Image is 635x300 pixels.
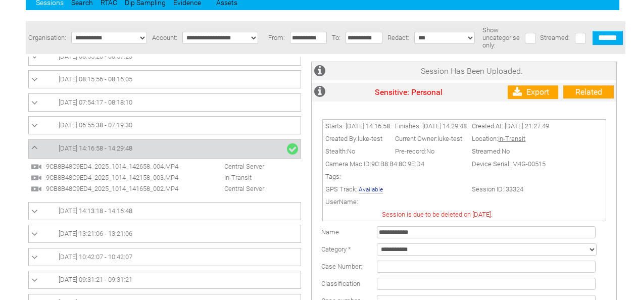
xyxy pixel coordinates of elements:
[393,145,469,158] td: Pre-record:
[31,119,298,131] a: [DATE] 06:55:38 - 07:19:30
[472,185,504,193] span: Session ID:
[469,132,552,145] td: Location:
[328,83,490,102] td: Sensitive: Personal
[498,135,525,142] span: In-Transit
[347,147,355,155] span: No
[325,122,344,130] span: Starts:
[321,280,360,287] span: Classification
[31,183,42,194] img: video24.svg
[43,163,198,170] span: 9CB8B48C9ED4_2025_1014_142658_004.MP4
[382,211,493,218] span: Session is due to be deleted on [DATE].
[321,228,339,236] label: Name
[31,228,298,240] a: [DATE] 13:21:06 - 13:21:06
[26,21,69,54] td: Organisation:
[323,145,393,158] td: Stealth:
[385,21,412,54] td: Redact:
[59,276,132,283] span: [DATE] 09:31:21 - 09:31:21
[506,185,523,193] span: 33324
[472,160,511,168] span: Device Serial:
[199,185,269,192] span: Central Server
[31,184,269,192] a: 9CB8B48C9ED4_2025_1014_141658_002.MP4 Central Server
[43,185,198,192] span: 9CB8B48C9ED4_2025_1014_141658_002.MP4
[321,245,351,253] label: Category *
[150,21,180,54] td: Account:
[421,66,523,76] span: Session Has Been Uploaded.
[31,142,298,156] a: [DATE] 14:16:58 - 14:29:48
[426,147,434,155] span: No
[59,144,132,152] span: [DATE] 14:16:58 - 14:29:48
[325,185,357,193] span: GPS Track:
[59,207,132,215] span: [DATE] 14:13:18 - 14:16:48
[59,230,132,237] span: [DATE] 13:21:06 - 13:21:06
[31,205,298,217] a: [DATE] 14:13:18 - 14:16:48
[393,132,469,145] td: Current Owner:
[59,98,132,106] span: [DATE] 07:54:17 - 08:18:10
[199,174,257,181] span: In-Transit
[59,75,132,83] span: [DATE] 08:15:56 - 08:16:05
[31,73,298,85] a: [DATE] 08:15:56 - 08:16:05
[395,122,421,130] span: Finishes:
[540,34,570,41] span: Streamed:
[59,253,132,261] span: [DATE] 10:42:07 - 10:42:07
[31,274,298,286] a: [DATE] 09:31:21 - 09:31:21
[422,122,467,130] span: [DATE] 14:29:48
[266,21,287,54] td: From:
[325,173,341,180] span: Tags:
[508,85,558,99] a: Export
[323,132,393,145] td: Created By:
[329,21,343,54] td: To:
[31,51,298,63] a: [DATE] 08:55:20 - 08:57:23
[472,122,503,130] span: Created At:
[321,263,362,270] span: Case Number:
[502,147,510,155] span: No
[43,174,198,181] span: 9CB8B48C9ED4_2025_1014_142158_003.MP4
[323,158,469,170] td: Camera Mac ID:
[31,251,298,263] a: [DATE] 10:42:07 - 10:42:07
[437,135,462,142] span: luke-test
[469,145,552,158] td: Streamed:
[358,135,382,142] span: luke-test
[371,160,424,168] span: 9C:B8:B4:8C:9E:D4
[505,122,549,130] span: [DATE] 21:27:49
[359,186,383,193] a: Available
[31,172,42,183] img: video24.svg
[31,96,298,109] a: [DATE] 07:54:17 - 08:18:10
[325,198,358,206] span: UserName:
[482,26,520,49] span: Show uncategorise only:
[59,121,132,129] span: [DATE] 06:55:38 - 07:19:30
[31,173,257,181] a: 9CB8B48C9ED4_2025_1014_142158_003.MP4 In-Transit
[31,162,269,170] a: 9CB8B48C9ED4_2025_1014_142658_004.MP4 Central Server
[346,122,390,130] span: [DATE] 14:16:58
[31,161,42,172] img: video24.svg
[563,85,614,98] a: Related
[512,160,546,168] span: M4G-00515
[199,163,269,170] span: Central Server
